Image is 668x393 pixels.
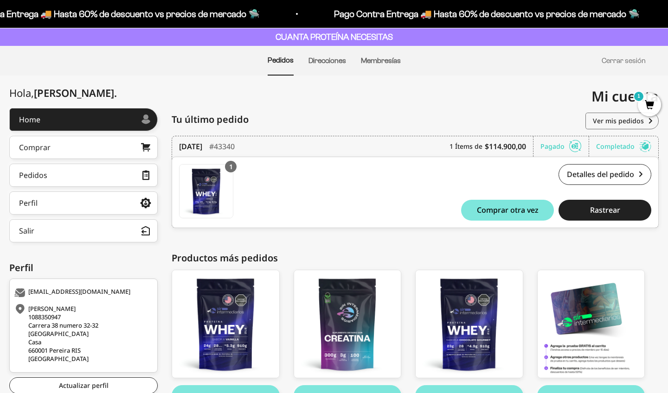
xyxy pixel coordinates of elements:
[19,227,34,235] div: Salir
[19,199,38,207] div: Perfil
[450,136,533,157] div: 1 Ítems de
[294,270,402,379] a: Creatina Monohidrato - 300g
[172,270,279,378] img: whey_vainilla_front_1_808bbad8-c402-4f8a-9e09-39bf23c86e38_large.png
[537,270,645,379] a: Se miembro GRATIS por 15 días - (Se renovará automáticamente)
[179,164,233,218] a: Proteína Whey - Vainilla - Vainilla / 2 libras (910g)
[172,251,659,265] div: Productos más pedidos
[461,200,554,221] button: Comprar otra vez
[308,57,346,64] a: Direcciones
[559,200,651,221] button: Rastrear
[268,56,294,64] a: Pedidos
[485,141,526,152] b: $114.900,00
[416,270,523,378] img: whey-chocolate_2LB-front_large.png
[9,261,158,275] div: Perfil
[276,32,393,42] strong: CUANTA PROTEÍNA NECESITAS
[19,171,47,179] div: Pedidos
[14,288,150,298] div: [EMAIL_ADDRESS][DOMAIN_NAME]
[415,270,523,379] a: Proteína Whey - Chocolate / 2 libras (910g)
[9,87,117,99] div: Hola,
[591,87,659,106] span: Mi cuenta
[179,141,202,152] time: [DATE]
[559,164,651,185] a: Detalles del pedido
[19,116,40,123] div: Home
[590,206,620,214] span: Rastrear
[9,219,158,242] button: Salir
[633,91,644,102] mark: 1
[14,304,150,363] div: [PERSON_NAME] 1088350947 Carrera 38 numero 32-32 [GEOGRAPHIC_DATA] Casa 660001 Pereira RIS [GEOGR...
[538,270,645,378] img: membresia_producto_2_large.png
[180,165,233,218] img: Translation missing: es.Proteína Whey - Vainilla - Vainilla / 2 libras (910g)
[172,113,249,127] span: Tu último pedido
[172,270,280,379] a: Proteína Whey - Vainilla - Vainilla / 2 libras (910g)
[540,136,589,157] div: Pagado
[585,113,659,129] a: Ver mis pedidos
[225,161,237,172] div: 1
[477,206,539,214] span: Comprar otra vez
[34,86,117,100] span: [PERSON_NAME]
[9,136,158,159] a: Comprar
[9,191,158,215] a: Perfil
[596,136,651,157] div: Completado
[209,136,235,157] div: #43340
[9,164,158,187] a: Pedidos
[333,6,639,21] p: Pago Contra Entrega 🚚 Hasta 60% de descuento vs precios de mercado 🛸
[19,144,51,151] div: Comprar
[602,57,646,64] a: Cerrar sesión
[294,270,401,378] img: creatina_01_large.png
[638,101,661,111] a: 1
[9,108,158,131] a: Home
[114,86,117,100] span: .
[361,57,401,64] a: Membresías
